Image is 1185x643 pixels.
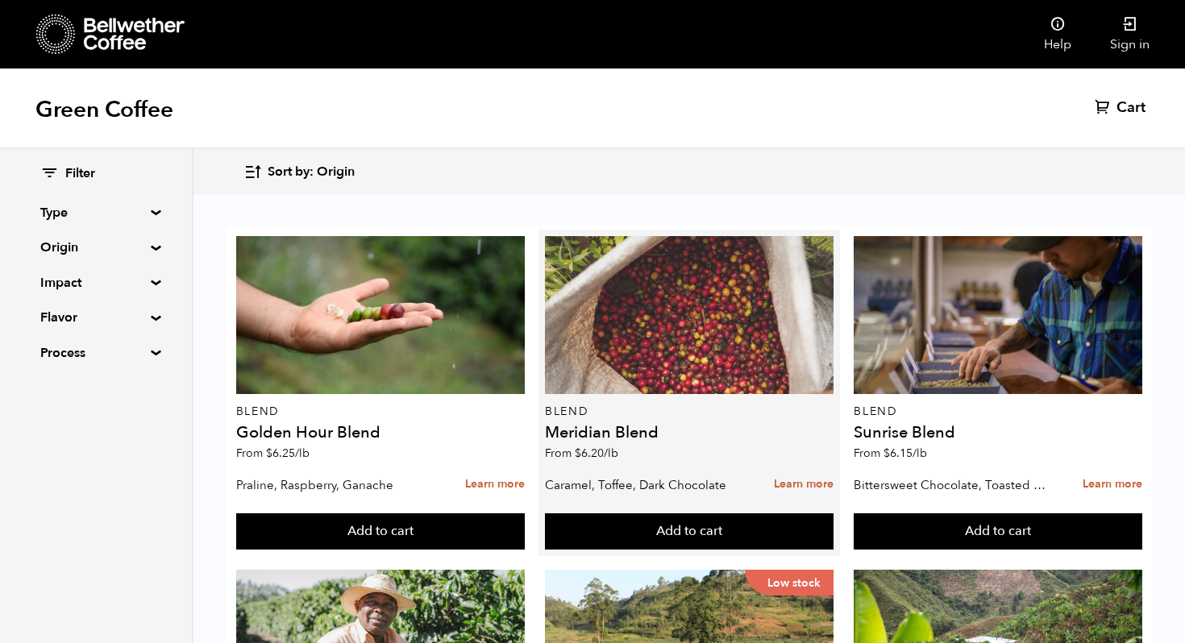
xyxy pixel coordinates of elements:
p: Caramel, Toffee, Dark Chocolate [545,473,742,497]
h4: Golden Hour Blend [236,425,525,441]
button: Sort by: Origin [243,153,355,191]
span: Sort by: Origin [268,164,355,181]
span: /lb [295,446,310,461]
a: Learn more [774,467,834,502]
bdi: 6.25 [266,446,310,461]
p: Low stock [745,570,834,595]
span: Cart [1116,98,1145,118]
bdi: 6.20 [575,446,618,461]
p: Blend [545,406,834,417]
summary: Flavor [40,308,152,327]
button: Add to cart [545,513,834,550]
h4: Meridian Blend [545,425,834,441]
summary: Impact [40,273,152,292]
p: Praline, Raspberry, Ganache [236,473,433,497]
button: Add to cart [854,513,1142,550]
summary: Type [40,203,152,222]
span: /lb [604,446,618,461]
p: Bittersweet Chocolate, Toasted Marshmallow, Candied Orange, Praline [854,473,1050,497]
h1: Green Coffee [35,95,173,124]
bdi: 6.15 [884,446,927,461]
span: From [854,446,927,461]
a: Learn more [465,467,525,502]
p: Blend [236,406,525,417]
summary: Process [40,343,152,363]
span: /lb [913,446,927,461]
span: $ [575,446,581,461]
h4: Sunrise Blend [854,425,1142,441]
span: Filter [65,165,95,183]
a: Cart [1095,98,1150,118]
span: $ [884,446,890,461]
a: Learn more [1083,467,1142,502]
summary: Origin [40,238,152,257]
span: $ [266,446,272,461]
span: From [236,446,310,461]
p: Blend [854,406,1142,417]
span: From [545,446,618,461]
button: Add to cart [236,513,525,550]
